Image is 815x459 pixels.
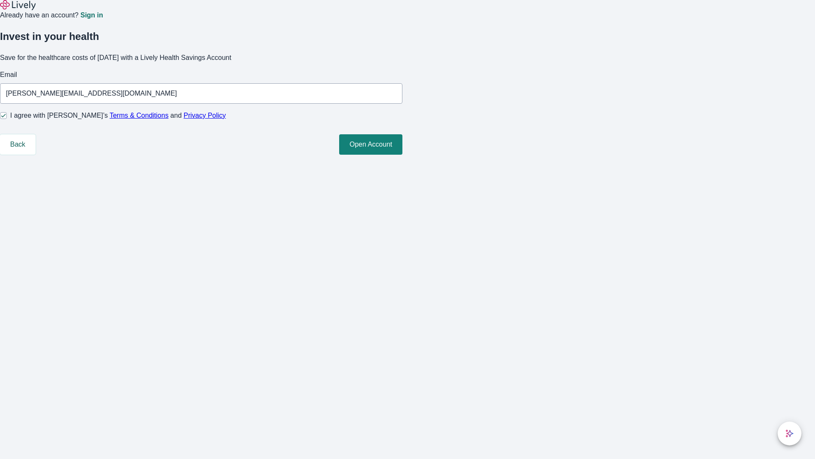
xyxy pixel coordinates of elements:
a: Terms & Conditions [110,112,169,119]
svg: Lively AI Assistant [785,429,794,438]
button: chat [778,422,801,445]
button: Open Account [339,134,402,155]
a: Sign in [80,12,103,19]
span: I agree with [PERSON_NAME]’s and [10,110,226,121]
a: Privacy Policy [184,112,226,119]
